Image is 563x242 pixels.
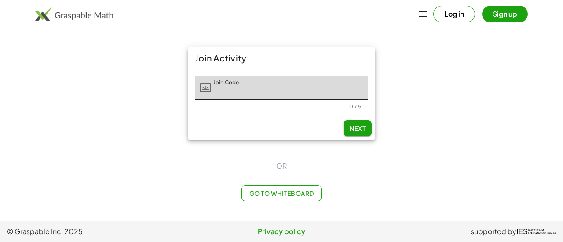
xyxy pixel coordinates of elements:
div: Join Activity [188,47,375,69]
span: OR [276,161,287,171]
a: IESInstitute ofEducation Sciences [516,226,556,237]
button: Go to Whiteboard [241,185,321,201]
button: Next [344,120,372,136]
span: Go to Whiteboard [249,189,314,197]
span: Institute of Education Sciences [528,229,556,235]
button: Sign up [482,6,528,22]
span: © Graspable Inc, 2025 [7,226,190,237]
button: Log in [433,6,475,22]
span: supported by [471,226,516,237]
a: Privacy policy [190,226,373,237]
span: Next [350,124,366,132]
div: 0 / 5 [349,103,361,110]
span: IES [516,228,528,236]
